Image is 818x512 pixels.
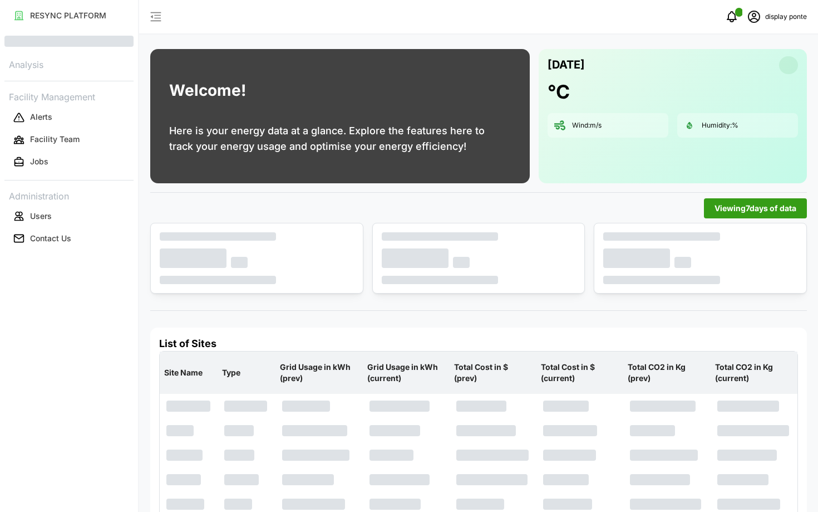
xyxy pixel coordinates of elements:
[539,353,621,393] p: Total Cost in $ (current)
[169,123,511,154] p: Here is your energy data at a glance. Explore the features here to track your energy usage and op...
[30,134,80,145] p: Facility Team
[721,6,743,28] button: notifications
[159,337,798,351] h4: List of Sites
[162,358,215,387] p: Site Name
[169,79,246,103] h1: Welcome!
[30,211,52,222] p: Users
[365,353,447,393] p: Grid Usage in kWh (current)
[572,121,602,130] p: Wind: m/s
[765,12,807,22] p: display ponte
[625,353,708,393] p: Total CO2 in Kg (prev)
[743,6,765,28] button: schedule
[4,130,134,150] button: Facility Team
[30,111,52,123] p: Alerts
[4,108,134,128] button: Alerts
[4,88,134,104] p: Facility Management
[452,353,534,393] p: Total Cost in $ (prev)
[4,6,134,26] button: RESYNC PLATFORM
[548,56,585,74] p: [DATE]
[4,4,134,27] a: RESYNC PLATFORM
[702,121,738,130] p: Humidity: %
[4,205,134,227] a: Users
[30,233,71,244] p: Contact Us
[4,129,134,151] a: Facility Team
[704,198,807,218] button: Viewing7days of data
[4,152,134,172] button: Jobs
[4,106,134,129] a: Alerts
[714,199,796,218] span: Viewing 7 days of data
[4,56,134,72] p: Analysis
[4,151,134,173] a: Jobs
[4,187,134,203] p: Administration
[713,353,795,393] p: Total CO2 in Kg (current)
[4,206,134,226] button: Users
[278,353,360,393] p: Grid Usage in kWh (prev)
[4,228,134,248] button: Contact Us
[4,227,134,250] a: Contact Us
[30,10,106,21] p: RESYNC PLATFORM
[548,80,570,104] h1: °C
[30,156,48,167] p: Jobs
[220,358,273,387] p: Type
